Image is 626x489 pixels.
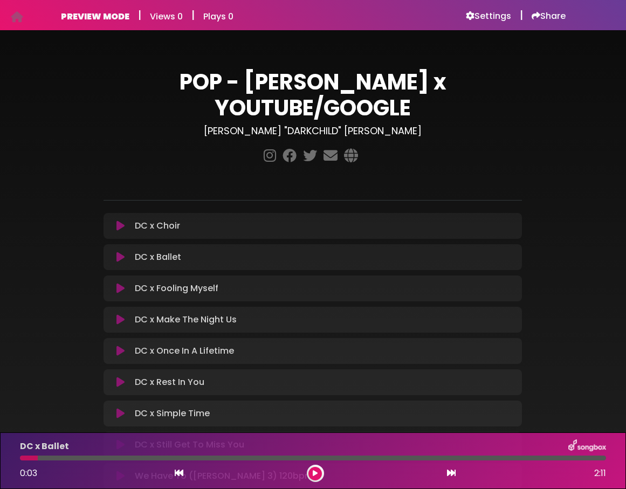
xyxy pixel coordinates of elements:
h6: PREVIEW MODE [61,11,129,22]
h1: POP - [PERSON_NAME] x YOUTUBE/GOOGLE [104,69,522,121]
p: DC x Once In A Lifetime [135,345,234,357]
h5: | [520,9,523,22]
a: Settings [466,11,511,22]
p: DC x Ballet [20,440,69,453]
h5: | [191,9,195,22]
h3: [PERSON_NAME] "DARKCHILD" [PERSON_NAME] [104,125,522,137]
h6: Plays 0 [203,11,233,22]
p: DC x Choir [135,219,180,232]
p: DC x Rest In You [135,376,204,389]
p: DC x Ballet [135,251,181,264]
a: Share [532,11,566,22]
h5: | [138,9,141,22]
p: DC x Fooling Myself [135,282,218,295]
span: 0:03 [20,467,37,479]
span: 2:11 [594,467,606,480]
p: DC x Make The Night Us [135,313,237,326]
img: songbox-logo-white.png [568,439,606,453]
p: DC x Simple Time [135,407,210,420]
h6: Views 0 [150,11,183,22]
